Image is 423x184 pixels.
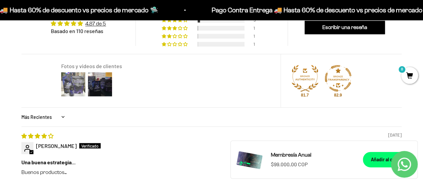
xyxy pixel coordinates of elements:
[236,146,263,173] img: Membresía Anual
[162,26,189,30] div: 1% (1) reviews with 3 star rating
[325,65,351,91] a: Judge.me Bronze Transparent Shop medal 82.9
[292,65,318,91] a: Judge.me Bronze Authentic Shop medal 81.7
[292,65,318,91] img: Judge.me Bronze Authentic Shop medal
[371,156,404,163] div: Añadir al carrito
[162,18,189,22] div: 5% (5) reviews with 4 star rating
[401,72,418,80] a: 0
[21,158,402,166] b: Una buena estrategia...
[85,21,106,26] a: 4.87 de 5
[253,34,261,38] div: 1
[363,152,412,167] button: Añadir al carrito
[21,168,402,176] p: Buenos productos...
[300,92,310,98] div: 81.7
[87,71,113,98] img: User picture
[162,34,189,38] div: 1% (1) reviews with 2 star rating
[253,42,261,46] div: 1
[253,26,261,30] div: 1
[253,18,261,22] div: 5
[398,65,406,73] mark: 0
[60,71,87,98] img: User picture
[292,65,318,93] div: Bronze Authentic Shop. At least 80% of published reviews are verified reviews
[271,151,355,159] a: Membresía Anual
[21,110,67,124] select: Sort dropdown
[51,27,106,35] div: Basado en 110 reseñas
[305,21,385,34] a: Escribir una reseña
[325,65,351,91] img: Judge.me Bronze Transparent Shop medal
[21,132,54,139] span: 4 star review
[325,65,351,93] div: Bronze Transparent Shop. Published at least 80% of verified reviews received in total
[36,142,77,149] span: [PERSON_NAME]
[271,160,308,169] sale-price: $99.000,00 COP
[51,20,106,27] div: Average rating is 4.87 stars
[388,132,402,138] span: [DATE]
[162,42,189,46] div: 1% (1) reviews with 1 star rating
[333,92,343,98] div: 82.9
[61,62,273,69] div: Fotos y videos de clientes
